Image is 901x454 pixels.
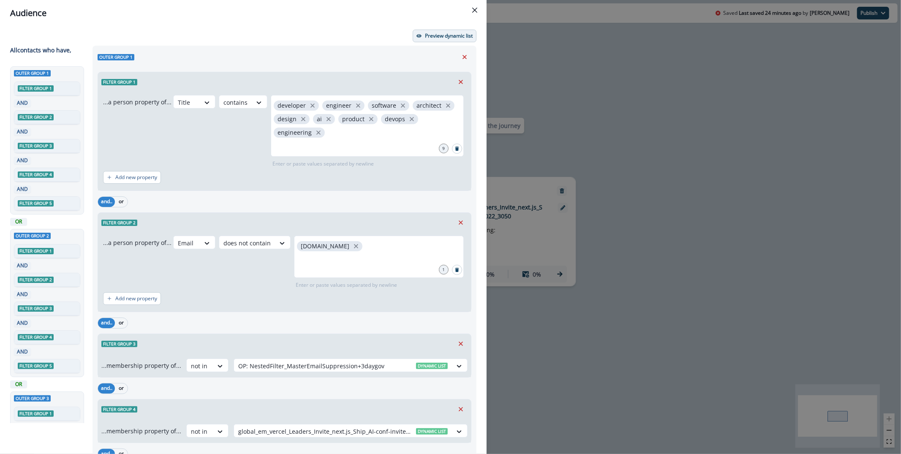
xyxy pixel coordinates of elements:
[18,200,54,207] span: Filter group 5
[18,248,54,254] span: Filter group 1
[458,51,471,63] button: Remove
[115,383,128,394] button: or
[98,197,115,207] button: and..
[101,361,181,370] p: ...membership property of...
[10,7,476,19] div: Audience
[372,102,396,109] p: software
[12,218,25,226] p: OR
[317,116,322,123] p: ai
[385,116,405,123] p: devops
[12,381,25,388] p: OR
[10,46,71,54] p: All contact s who have,
[342,116,365,123] p: product
[439,144,449,153] div: 9
[98,54,134,60] span: Outer group 1
[103,238,171,247] p: ...a person property of...
[444,101,452,110] button: close
[101,341,137,347] span: Filter group 3
[18,114,54,120] span: Filter group 2
[468,3,482,17] button: Close
[16,185,29,193] p: AND
[18,334,54,340] span: Filter group 4
[416,102,441,109] p: architect
[14,233,51,239] span: Outer group 2
[278,116,297,123] p: design
[413,30,476,42] button: Preview dynamic list
[14,395,51,402] span: Outer group 3
[399,101,407,110] button: close
[115,296,157,302] p: Add new property
[352,242,360,250] button: close
[16,157,29,164] p: AND
[115,174,157,180] p: Add new property
[354,101,362,110] button: close
[324,115,333,123] button: close
[278,102,306,109] p: developer
[452,144,462,154] button: Search
[18,363,54,369] span: Filter group 5
[408,115,416,123] button: close
[301,243,349,250] p: [DOMAIN_NAME]
[16,262,29,269] p: AND
[454,76,468,88] button: Remove
[16,291,29,298] p: AND
[18,277,54,283] span: Filter group 2
[367,115,376,123] button: close
[16,319,29,327] p: AND
[103,292,161,305] button: Add new property
[16,128,29,136] p: AND
[103,98,171,106] p: ...a person property of...
[101,220,137,226] span: Filter group 2
[278,129,312,136] p: engineering
[101,406,137,413] span: Filter group 4
[101,79,137,85] span: Filter group 1
[454,216,468,229] button: Remove
[299,115,308,123] button: close
[16,348,29,356] p: AND
[314,128,323,137] button: close
[308,101,317,110] button: close
[271,160,376,168] p: Enter or paste values separated by newline
[101,427,181,435] p: ...membership property of...
[115,197,128,207] button: or
[16,99,29,107] p: AND
[18,171,54,178] span: Filter group 4
[452,265,462,275] button: Search
[326,102,351,109] p: engineer
[18,143,54,149] span: Filter group 3
[18,85,54,92] span: Filter group 1
[115,318,128,328] button: or
[18,411,54,417] span: Filter group 1
[18,305,54,312] span: Filter group 3
[98,318,115,328] button: and..
[454,403,468,416] button: Remove
[454,337,468,350] button: Remove
[98,383,115,394] button: and..
[14,70,51,76] span: Outer group 1
[425,33,473,39] p: Preview dynamic list
[294,281,399,289] p: Enter or paste values separated by newline
[439,265,449,275] div: 1
[103,171,161,184] button: Add new property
